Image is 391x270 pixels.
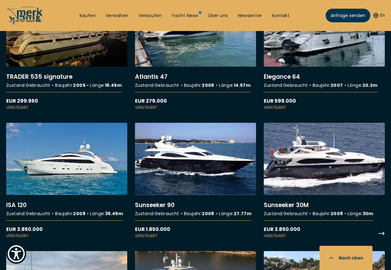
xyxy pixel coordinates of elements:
a: Newsletter [238,13,262,19]
a: Yacht News [172,13,198,19]
a: More details aboutSunseeker 30M [264,123,385,238]
a: More details aboutSunseeker 90 [135,123,256,238]
a: Anfrage senden [326,9,370,22]
button: Show Accessibility Preferences [6,244,26,264]
a: Verkaufen [138,13,162,19]
a: Verwalten [106,13,128,19]
button: En [373,12,385,19]
a: More details aboutISA 120 [6,123,127,238]
a: Kontakt [272,13,290,19]
span: Anfrage senden [331,12,365,19]
button: Nach oben [319,246,372,270]
a: Kaufen [80,13,96,19]
a: Über uns [208,13,228,19]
